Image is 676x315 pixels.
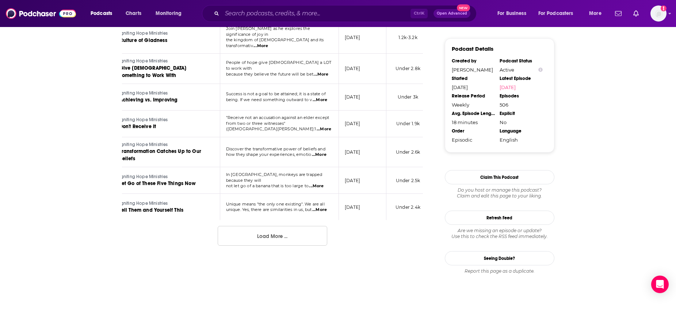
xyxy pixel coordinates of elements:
[345,120,360,127] p: [DATE]
[612,7,625,20] a: Show notifications dropdown
[226,146,325,151] span: Discover the transformative power of beliefs and
[119,65,207,79] a: Give [DEMOGRAPHIC_DATA] Something to Work With
[119,37,206,44] a: Culture of Gladness
[119,37,167,43] span: Culture of Gladness
[650,5,667,22] img: User Profile
[119,201,168,206] span: Igniting Hope Ministries
[121,8,146,19] a: Charts
[314,72,328,77] span: ...More
[452,45,493,52] h3: Podcast Details
[452,76,495,81] div: Started
[500,111,543,116] div: Explicit
[651,276,669,293] div: Open Intercom Messenger
[500,93,543,99] div: Episodes
[538,67,543,73] button: Show Info
[226,115,329,120] span: "Receive not an accusation against an elder except
[452,111,495,116] div: Avg. Episode Length
[119,30,206,37] a: Igniting Hope Ministries
[445,187,554,199] div: Claim and edit this page to your liking.
[119,200,206,207] a: Igniting Hope Ministries
[119,65,187,78] span: Give [DEMOGRAPHIC_DATA] Something to Work With
[119,207,184,213] span: Tell Them and Yourself This
[253,43,268,49] span: ...More
[119,180,206,187] a: Let Go of These Five Things Now
[150,8,191,19] button: open menu
[345,177,360,184] p: [DATE]
[312,152,326,158] span: ...More
[345,65,360,72] p: [DATE]
[452,119,495,125] div: 18 minutes
[226,26,310,37] span: Join [PERSON_NAME] as he explores the significance of joy in
[650,5,667,22] span: Logged in as TinaPugh
[396,149,420,155] span: Under 2.6k
[119,142,207,148] a: Igniting Hope Ministries
[345,94,360,100] p: [DATE]
[91,8,112,19] span: Podcasts
[312,207,327,213] span: ...More
[445,251,554,265] a: Seeing Double?
[396,121,420,126] span: Under 1.9k
[226,97,312,102] span: being. If we need something outward to v
[317,126,331,132] span: ...More
[410,9,428,18] span: Ctrl K
[119,90,206,97] a: Igniting Hope Ministries
[119,148,201,162] span: Transformation Catches Up to Our Beliefs
[445,211,554,225] button: Refresh Feed
[500,128,543,134] div: Language
[126,8,141,19] span: Charts
[445,268,554,274] div: Report this page as a duplicate.
[85,8,122,19] button: open menu
[396,178,420,183] span: Under 2.5k
[452,93,495,99] div: Release Period
[396,66,420,71] span: Under 2.8k
[119,117,206,123] a: Igniting Hope Ministries
[226,152,312,157] span: how they shape your experiences, emotio
[452,102,495,108] div: Weekly
[309,183,324,189] span: ...More
[222,8,410,19] input: Search podcasts, credits, & more...
[119,96,206,104] a: Achieving vs. Improving
[538,8,573,19] span: For Podcasters
[452,137,495,143] div: Episodic
[589,8,601,19] span: More
[500,119,543,125] div: No
[500,58,543,64] div: Podcast Status
[119,31,168,36] span: Igniting Hope Ministries
[119,91,168,96] span: Igniting Hope Ministries
[119,174,206,180] a: Igniting Hope Ministries
[6,7,76,20] img: Podchaser - Follow, Share and Rate Podcasts
[661,5,667,11] svg: Add a profile image
[226,60,332,71] span: People of hope give [DEMOGRAPHIC_DATA] a LOT to work with
[226,183,309,188] span: not let go of a banana that is too large to
[492,8,535,19] button: open menu
[497,8,526,19] span: For Business
[500,84,543,90] a: [DATE]
[452,84,495,90] div: [DATE]
[437,12,467,15] span: Open Advanced
[226,37,324,48] span: the kingdom of [DEMOGRAPHIC_DATA] and its transformativ
[584,8,611,19] button: open menu
[345,149,360,155] p: [DATE]
[500,67,543,73] div: Active
[445,187,554,193] span: Do you host or manage this podcast?
[119,123,156,130] span: Don't Receive It
[119,97,178,103] span: Achieving vs. Improving
[226,121,316,132] span: from two or three witnesses" ([DEMOGRAPHIC_DATA][PERSON_NAME]:1
[452,67,495,73] div: [PERSON_NAME]
[398,35,417,40] span: 1.2k-3.2k
[119,58,207,65] a: Igniting Hope Ministries
[226,91,326,96] span: Success is not a goal to be attained; it is a state of
[119,180,196,187] span: Let Go of These Five Things Now
[345,34,360,41] p: [DATE]
[500,76,543,81] div: Latest Episode
[452,128,495,134] div: Order
[119,174,168,179] span: Igniting Hope Ministries
[345,204,360,210] p: [DATE]
[119,207,206,214] a: Tell Them and Yourself This
[119,148,207,162] a: Transformation Catches Up to Our Beliefs
[119,117,168,122] span: Igniting Hope Ministries
[445,228,554,239] div: Are we missing an episode or update? Use this to check the RSS feed immediately.
[500,102,543,108] div: 506
[434,9,470,18] button: Open AdvancedNew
